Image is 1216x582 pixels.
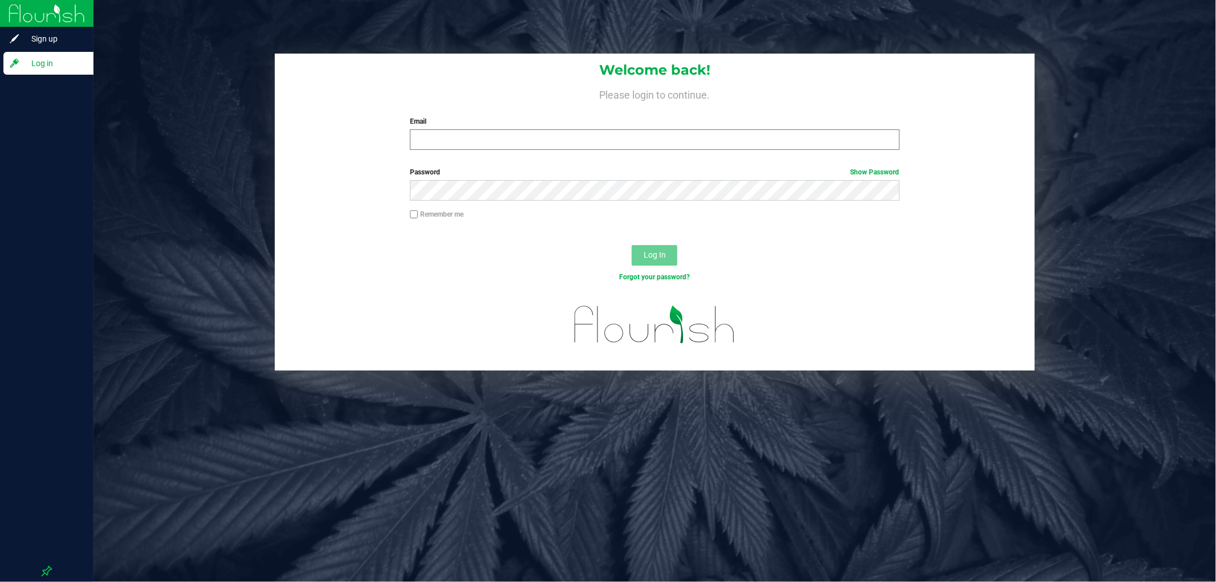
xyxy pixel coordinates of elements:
label: Email [410,116,899,127]
span: Password [410,168,440,176]
img: flourish_logo.svg [560,294,750,355]
h1: Welcome back! [275,63,1035,78]
label: Pin the sidebar to full width on large screens [41,565,52,577]
a: Forgot your password? [619,273,690,281]
input: Remember me [410,210,418,218]
span: Log In [644,250,666,259]
button: Log In [632,245,677,266]
span: Sign up [20,32,88,46]
label: Remember me [410,209,463,219]
inline-svg: Log in [9,58,20,69]
inline-svg: Sign up [9,33,20,44]
h4: Please login to continue. [275,87,1035,100]
span: Log in [20,56,88,70]
a: Show Password [851,168,900,176]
